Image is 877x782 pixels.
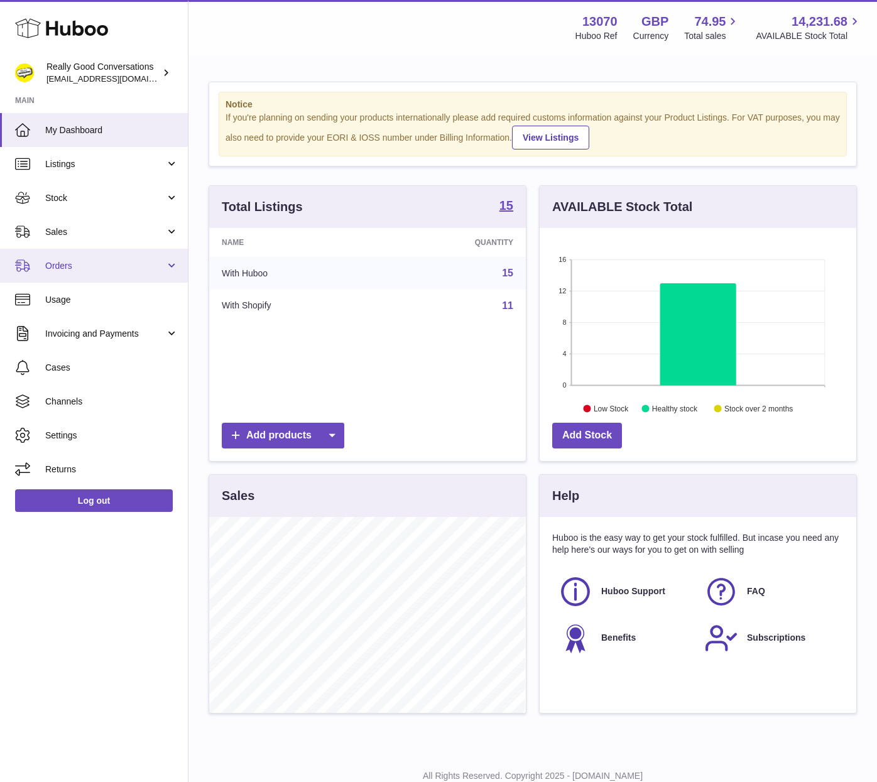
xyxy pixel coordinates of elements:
text: Healthy stock [652,404,698,413]
td: With Shopify [209,290,380,322]
a: 15 [502,268,513,278]
h3: Total Listings [222,198,303,215]
text: 16 [558,256,566,263]
th: Quantity [380,228,526,257]
span: FAQ [747,585,765,597]
div: Really Good Conversations [46,61,160,85]
a: Add products [222,423,344,448]
strong: 15 [499,199,513,212]
span: Subscriptions [747,632,805,644]
span: My Dashboard [45,124,178,136]
span: Cases [45,362,178,374]
span: Returns [45,464,178,475]
td: With Huboo [209,257,380,290]
span: 74.95 [694,13,726,30]
a: Huboo Support [558,575,692,609]
span: [EMAIL_ADDRESS][DOMAIN_NAME] [46,73,185,84]
text: 8 [562,318,566,326]
span: 14,231.68 [792,13,847,30]
a: 74.95 Total sales [684,13,740,42]
span: Benefits [601,632,636,644]
text: Low Stock [594,404,629,413]
text: 0 [562,381,566,389]
span: Invoicing and Payments [45,328,165,340]
th: Name [209,228,380,257]
span: Settings [45,430,178,442]
div: Currency [633,30,669,42]
strong: Notice [226,99,840,111]
strong: 13070 [582,13,618,30]
div: If you're planning on sending your products internationally please add required customs informati... [226,112,840,149]
span: Channels [45,396,178,408]
span: Total sales [684,30,740,42]
img: hello@reallygoodconversations.co [15,63,34,82]
a: View Listings [512,126,589,149]
a: 15 [499,199,513,214]
a: Subscriptions [704,621,837,655]
a: Benefits [558,621,692,655]
span: AVAILABLE Stock Total [756,30,862,42]
text: 12 [558,287,566,295]
text: 4 [562,350,566,357]
h3: AVAILABLE Stock Total [552,198,692,215]
strong: GBP [641,13,668,30]
a: FAQ [704,575,837,609]
p: Huboo is the easy way to get your stock fulfilled. But incase you need any help here's our ways f... [552,532,844,556]
span: Stock [45,192,165,204]
h3: Sales [222,487,254,504]
span: Huboo Support [601,585,665,597]
a: Log out [15,489,173,512]
p: All Rights Reserved. Copyright 2025 - [DOMAIN_NAME] [199,770,867,782]
h3: Help [552,487,579,504]
text: Stock over 2 months [724,404,793,413]
span: Sales [45,226,165,238]
span: Usage [45,294,178,306]
a: 11 [502,300,513,311]
div: Huboo Ref [575,30,618,42]
span: Orders [45,260,165,272]
a: 14,231.68 AVAILABLE Stock Total [756,13,862,42]
a: Add Stock [552,423,622,448]
span: Listings [45,158,165,170]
